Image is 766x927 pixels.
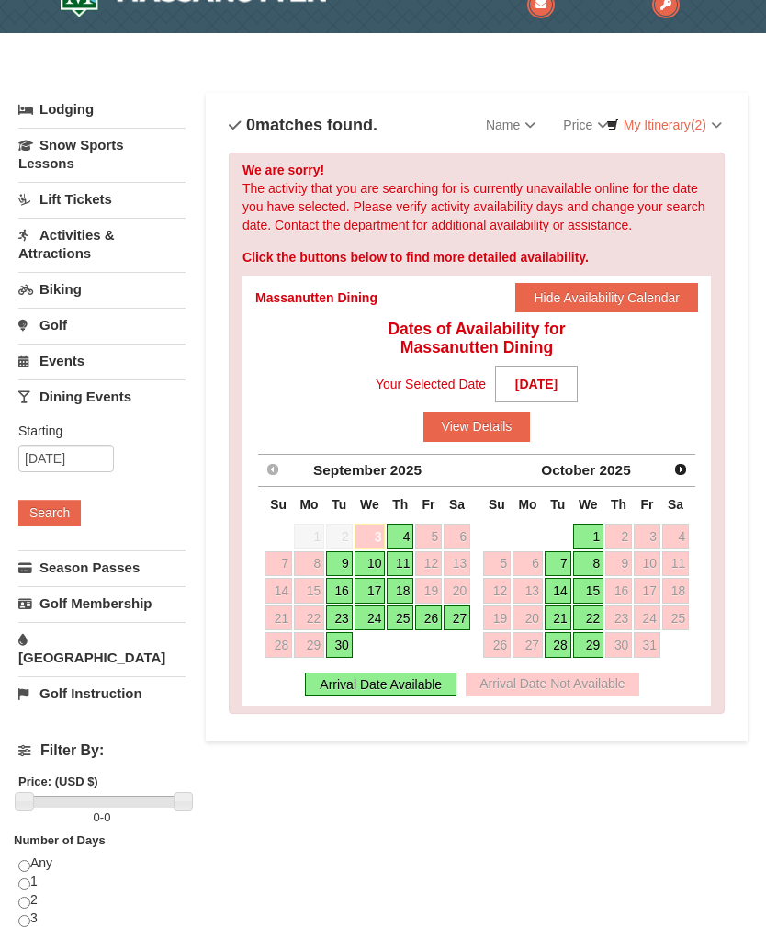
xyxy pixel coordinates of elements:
[415,578,442,604] a: 19
[355,524,386,549] a: 3
[18,808,186,827] label: -
[541,462,595,478] span: October
[18,344,186,378] a: Events
[94,810,100,824] span: 0
[255,288,377,307] div: Massanutten Dining
[387,551,413,577] a: 11
[513,632,543,658] a: 27
[255,320,698,356] h4: Dates of Availability for Massanutten Dining
[229,116,377,134] h4: matches found.
[422,497,435,512] span: Friday
[355,551,386,577] a: 10
[513,605,543,631] a: 20
[573,632,604,658] a: 29
[332,497,346,512] span: Tuesday
[594,111,734,139] a: My Itinerary(2)
[550,497,565,512] span: Tuesday
[466,673,638,696] div: Arrival Date Not Available
[641,497,654,512] span: Friday
[489,497,505,512] span: Sunday
[265,551,292,577] a: 7
[605,605,632,631] a: 23
[668,457,693,482] a: Next
[387,605,413,631] a: 25
[246,116,255,134] span: 0
[265,632,292,658] a: 28
[229,153,725,714] div: The activity that you are searching for is currently unavailable online for the date you have sel...
[579,497,598,512] span: Wednesday
[444,524,470,549] a: 6
[313,462,387,478] span: September
[18,500,81,526] button: Search
[444,551,470,577] a: 13
[423,412,531,441] button: View Details
[18,550,186,584] a: Season Passes
[495,366,578,402] strong: [DATE]
[18,308,186,342] a: Golf
[605,578,632,604] a: 16
[483,605,511,631] a: 19
[18,586,186,620] a: Golf Membership
[326,605,353,631] a: 23
[515,283,698,312] button: Hide Availability Calendar
[355,605,386,631] a: 24
[260,457,286,482] a: Prev
[605,524,632,549] a: 2
[605,551,632,577] a: 9
[390,462,422,478] span: 2025
[387,524,413,549] a: 4
[355,578,386,604] a: 17
[242,248,711,266] div: Click the buttons below to find more detailed availability.
[18,93,186,126] a: Lodging
[18,272,186,306] a: Biking
[605,632,632,658] a: 30
[18,774,98,788] strong: Price: (USD $)
[545,605,571,631] a: 21
[545,578,571,604] a: 14
[18,622,186,674] a: [GEOGRAPHIC_DATA]
[294,632,324,658] a: 29
[611,497,626,512] span: Thursday
[360,497,379,512] span: Wednesday
[265,605,292,631] a: 21
[18,676,186,710] a: Golf Instruction
[599,462,630,478] span: 2025
[326,524,353,549] span: 2
[265,462,280,477] span: Prev
[634,605,660,631] a: 24
[472,107,549,143] a: Name
[294,551,324,577] a: 8
[415,524,442,549] a: 5
[444,605,470,631] a: 27
[265,578,292,604] a: 14
[415,605,442,631] a: 26
[415,551,442,577] a: 12
[573,578,604,604] a: 15
[549,107,622,143] a: Price
[662,578,689,604] a: 18
[545,551,571,577] a: 7
[483,551,511,577] a: 5
[299,497,318,512] span: Monday
[326,632,353,658] a: 30
[18,128,186,180] a: Snow Sports Lessons
[668,497,683,512] span: Saturday
[14,833,106,847] strong: Number of Days
[449,497,465,512] span: Saturday
[513,551,543,577] a: 6
[662,551,689,577] a: 11
[634,632,660,658] a: 31
[326,578,353,604] a: 16
[662,524,689,549] a: 4
[634,578,660,604] a: 17
[18,742,186,759] h4: Filter By:
[18,379,186,413] a: Dining Events
[691,118,706,132] span: (2)
[573,551,604,577] a: 8
[444,578,470,604] a: 20
[483,578,511,604] a: 12
[673,462,688,477] span: Next
[18,182,186,216] a: Lift Tickets
[305,673,456,696] div: Arrival Date Available
[387,578,413,604] a: 18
